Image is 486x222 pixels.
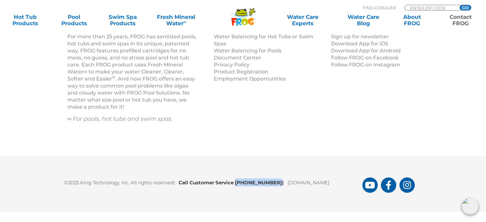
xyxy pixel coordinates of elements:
[214,76,286,82] a: Employment Opportunities
[104,14,142,27] a: Swim SpaProducts
[174,179,175,185] span: |
[183,19,186,24] sup: ∞
[331,55,398,61] a: Follow FROG on Facebook
[214,69,268,75] a: Product Registration
[331,48,400,54] a: Download App for Android
[214,62,250,68] a: Privacy Policy
[393,14,431,27] a: AboutFROG
[55,14,93,27] a: PoolProducts
[331,62,400,68] a: Follow FROG on Instagram
[272,14,334,27] a: Water CareExperts
[362,177,378,193] a: FROG Products You Tube Page
[152,14,200,27] a: Fresh MineralWater∞
[112,75,115,80] sup: ®
[179,179,288,185] b: Call Customer Service [PHONE_NUMBER]
[363,5,396,11] p: Find A Dealer
[399,177,415,193] a: FROG Products Instagram Page
[288,179,329,185] a: [DOMAIN_NAME]
[214,48,282,54] a: Water Balancing for Pools
[214,34,313,47] a: Water Balancing for Hot Tubs or Swim Spas
[214,55,261,61] a: Document Center
[67,33,198,111] p: For more than 25 years, FROG has sanitized pools, hot tubs and swim spas in its unique, patented ...
[6,14,44,27] a: Hot TubProducts
[64,175,362,186] p: ©2025 King Technology, Inc. All rights reserved
[462,198,478,214] img: openIcon
[381,177,396,193] a: FROG Products Facebook Page
[459,5,471,10] input: GO
[344,14,382,27] a: Water CareBlog
[67,115,173,122] em: ∞ For pools, hot tubs and swim spas.
[331,41,388,47] a: Download App for iOS
[282,179,284,185] span: |
[331,34,389,40] a: Sign up for newsletter
[442,14,480,27] a: ContactFROG
[409,5,452,11] input: Zip Code Form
